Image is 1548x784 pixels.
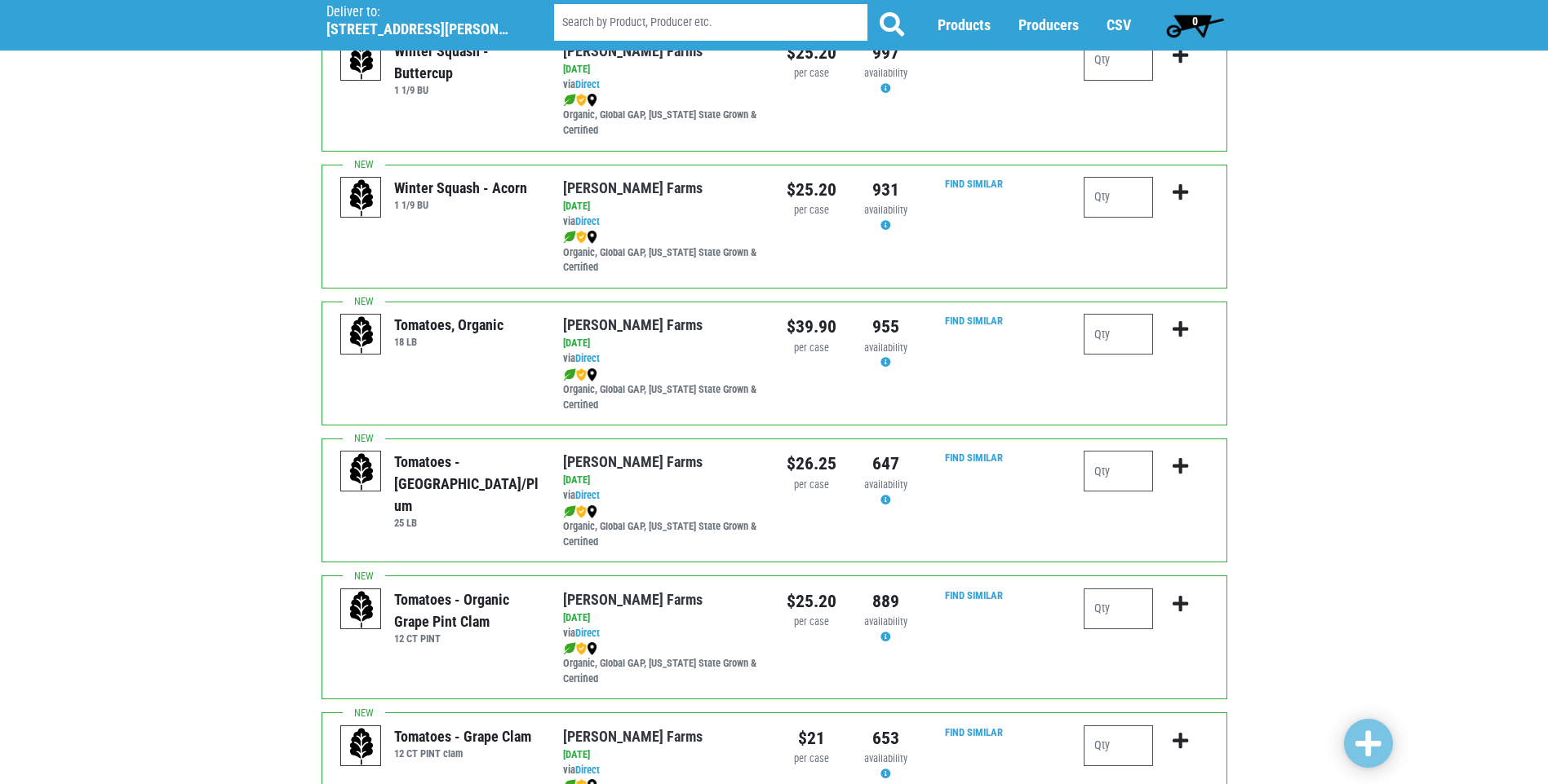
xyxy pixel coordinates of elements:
[575,352,600,364] a: Direct
[1192,15,1198,28] span: 0
[1159,9,1231,42] a: 0
[787,478,836,493] div: per case
[563,336,761,351] div: [DATE]
[563,351,761,367] div: via
[563,473,761,488] div: [DATE]
[563,62,761,77] div: [DATE]
[945,589,1003,601] a: Find Similar
[787,341,836,356] div: per case
[587,94,597,107] img: map_marker-0e94453035b3232a4d21701695807de9.png
[787,451,836,477] div: $26.25
[945,315,1003,327] a: Find Similar
[576,505,587,518] img: safety-e55c860ca8c00a9c171001a62a92dabd.png
[576,94,587,107] img: safety-e55c860ca8c00a9c171001a62a92dabd.png
[575,215,600,227] a: Direct
[787,751,836,767] div: per case
[575,78,600,90] a: Direct
[1084,725,1153,766] input: Qty
[945,41,1003,53] a: Find Similar
[864,478,907,491] span: availability
[563,231,576,244] img: leaf-e5c59151409436ccce96b2ca1b28e03c.png
[394,314,503,336] div: Tomatoes, Organic
[563,747,761,763] div: [DATE]
[587,231,597,244] img: map_marker-0e94453035b3232a4d21701695807de9.png
[1084,177,1153,218] input: Qty
[341,178,382,218] img: placeholder-variety-43d6402dacf2d531de610a020419775a.svg
[563,214,761,230] div: via
[864,341,907,354] span: availability
[394,725,531,747] div: Tomatoes - Grape Clam
[341,41,382,81] img: placeholder-variety-43d6402dacf2d531de610a020419775a.svg
[861,588,911,614] div: 889
[938,17,991,34] a: Products
[576,368,587,381] img: safety-e55c860ca8c00a9c171001a62a92dabd.png
[563,504,761,550] div: Organic, Global GAP, [US_STATE] State Grown & Certified
[563,591,703,608] a: [PERSON_NAME] Farms
[1084,451,1153,491] input: Qty
[787,40,836,66] div: $25.20
[945,451,1003,464] a: Find Similar
[576,231,587,244] img: safety-e55c860ca8c00a9c171001a62a92dabd.png
[563,368,576,381] img: leaf-e5c59151409436ccce96b2ca1b28e03c.png
[563,92,761,139] div: Organic, Global GAP, [US_STATE] State Grown & Certified
[945,726,1003,738] a: Find Similar
[576,642,587,655] img: safety-e55c860ca8c00a9c171001a62a92dabd.png
[341,315,382,355] img: placeholder-variety-43d6402dacf2d531de610a020419775a.svg
[326,4,512,20] p: Deliver to:
[587,368,597,381] img: map_marker-0e94453035b3232a4d21701695807de9.png
[563,641,761,687] div: Organic, Global GAP, [US_STATE] State Grown & Certified
[563,199,761,214] div: [DATE]
[1107,17,1131,34] a: CSV
[563,642,576,655] img: leaf-e5c59151409436ccce96b2ca1b28e03c.png
[587,642,597,655] img: map_marker-0e94453035b3232a4d21701695807de9.png
[563,94,576,107] img: leaf-e5c59151409436ccce96b2ca1b28e03c.png
[587,505,597,518] img: map_marker-0e94453035b3232a4d21701695807de9.png
[861,725,911,751] div: 653
[563,316,703,333] a: [PERSON_NAME] Farms
[563,488,761,504] div: via
[563,763,761,778] div: via
[1084,314,1153,355] input: Qty
[341,726,382,767] img: placeholder-variety-43d6402dacf2d531de610a020419775a.svg
[563,728,703,745] a: [PERSON_NAME] Farms
[861,314,911,340] div: 955
[563,610,761,626] div: [DATE]
[563,453,703,470] a: [PERSON_NAME] Farms
[945,178,1003,190] a: Find Similar
[575,627,600,639] a: Direct
[864,752,907,764] span: availability
[394,517,539,529] h6: 25 LB
[563,626,761,641] div: via
[787,203,836,218] div: per case
[563,42,703,59] a: [PERSON_NAME] Farms
[394,336,503,348] h6: 18 LB
[787,725,836,751] div: $21
[563,179,703,196] a: [PERSON_NAME] Farms
[861,40,911,66] div: 997
[394,40,539,84] div: Winter Squash - Buttercup
[1018,17,1079,34] a: Producers
[864,204,907,216] span: availability
[394,177,527,199] div: Winter Squash - Acorn
[787,314,836,340] div: $39.90
[554,5,867,42] input: Search by Product, Producer etc.
[861,177,911,203] div: 931
[787,66,836,81] div: per case
[563,505,576,518] img: leaf-e5c59151409436ccce96b2ca1b28e03c.png
[563,367,761,413] div: Organic, Global GAP, [US_STATE] State Grown & Certified
[1084,588,1153,629] input: Qty
[394,84,539,96] h6: 1 1/9 BU
[864,67,907,79] span: availability
[394,588,539,632] div: Tomatoes - Organic Grape Pint Clam
[787,177,836,203] div: $25.20
[341,451,382,492] img: placeholder-variety-43d6402dacf2d531de610a020419775a.svg
[787,588,836,614] div: $25.20
[1084,40,1153,81] input: Qty
[563,77,761,93] div: via
[787,614,836,630] div: per case
[394,199,527,211] h6: 1 1/9 BU
[575,489,600,501] a: Direct
[394,747,531,760] h6: 12 CT PINT clam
